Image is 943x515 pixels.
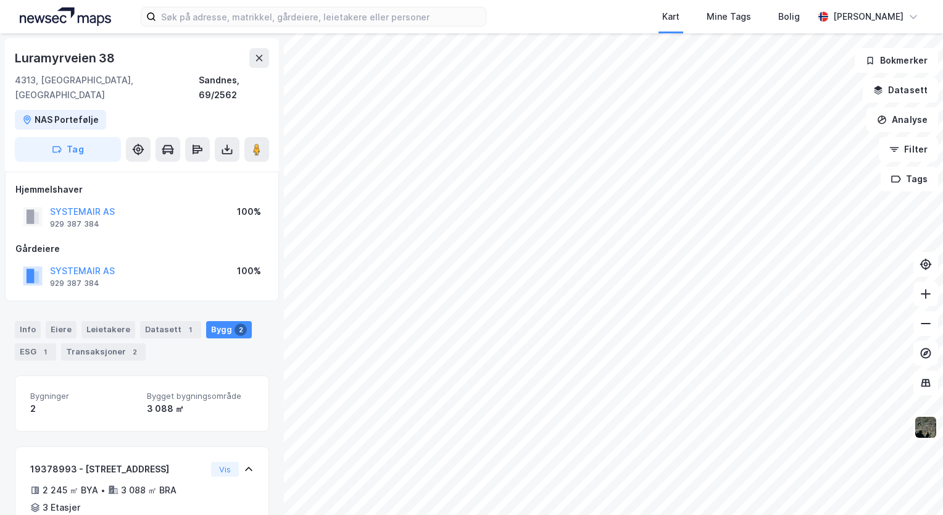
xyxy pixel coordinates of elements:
div: Info [15,321,41,338]
div: 3 088 ㎡ [147,401,254,416]
div: Datasett [140,321,201,338]
div: 2 [235,324,247,336]
div: 3 Etasjer [43,500,80,515]
div: 4313, [GEOGRAPHIC_DATA], [GEOGRAPHIC_DATA] [15,73,199,103]
button: Filter [879,137,938,162]
button: Tag [15,137,121,162]
span: Bygget bygningsområde [147,391,254,401]
div: Bygg [206,321,252,338]
button: Datasett [863,78,938,103]
div: Gårdeiere [15,241,268,256]
div: Mine Tags [707,9,751,24]
button: Tags [881,167,938,191]
div: Hjemmelshaver [15,182,268,197]
div: 1 [184,324,196,336]
button: Bokmerker [855,48,938,73]
div: 929 387 384 [50,278,99,288]
div: 2 [30,401,137,416]
iframe: Chat Widget [881,456,943,515]
img: 9k= [914,416,937,439]
div: 2 [128,346,141,358]
div: Kart [662,9,679,24]
div: 100% [237,264,261,278]
div: 1 [39,346,51,358]
input: Søk på adresse, matrikkel, gårdeiere, leietakere eller personer [156,7,486,26]
div: 2 245 ㎡ BYA [43,483,98,498]
div: [PERSON_NAME] [833,9,904,24]
div: NAS Portefølje [35,112,99,127]
div: 19378993 - [STREET_ADDRESS] [30,462,206,477]
div: Transaksjoner [61,343,146,361]
button: Vis [211,462,239,477]
img: logo.a4113a55bc3d86da70a041830d287a7e.svg [20,7,111,26]
div: 100% [237,204,261,219]
div: Luramyrveien 38 [15,48,117,68]
div: • [101,485,106,495]
div: Leietakere [81,321,135,338]
div: 929 387 384 [50,219,99,229]
button: Analyse [866,107,938,132]
div: Bolig [778,9,800,24]
div: Sandnes, 69/2562 [199,73,269,103]
div: Kontrollprogram for chat [881,456,943,515]
div: ESG [15,343,56,361]
div: 3 088 ㎡ BRA [121,483,177,498]
span: Bygninger [30,391,137,401]
div: Eiere [46,321,77,338]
